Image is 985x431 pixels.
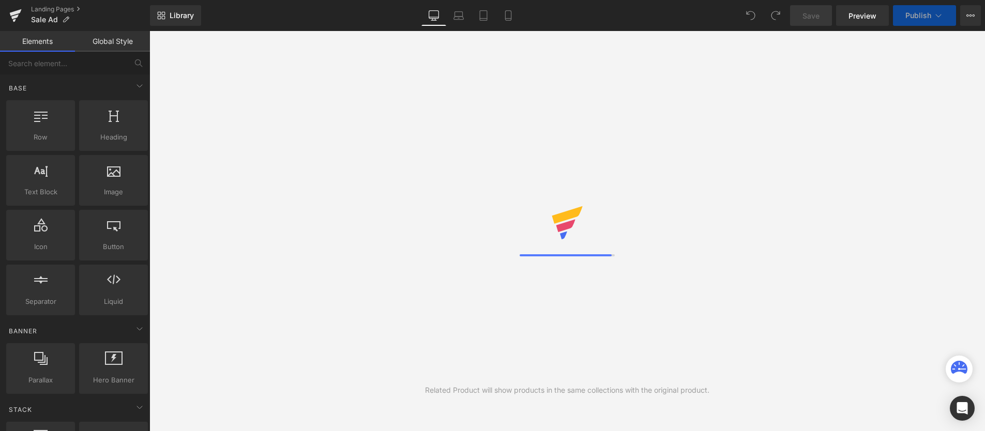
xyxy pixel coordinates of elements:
a: New Library [150,5,201,26]
span: Row [9,132,72,143]
button: Undo [740,5,761,26]
span: Liquid [82,296,145,307]
span: Library [170,11,194,20]
span: Stack [8,405,33,414]
a: Global Style [75,31,150,52]
span: Hero Banner [82,375,145,386]
div: Open Intercom Messenger [950,396,975,421]
button: Publish [893,5,956,26]
span: Banner [8,326,38,336]
a: Mobile [496,5,521,26]
span: Sale Ad [31,16,58,24]
button: More [960,5,981,26]
a: Desktop [421,5,446,26]
span: Button [82,241,145,252]
span: Heading [82,132,145,143]
button: Redo [765,5,786,26]
span: Save [802,10,820,21]
span: Image [82,187,145,197]
span: Base [8,83,28,93]
span: Parallax [9,375,72,386]
span: Icon [9,241,72,252]
span: Text Block [9,187,72,197]
a: Laptop [446,5,471,26]
a: Landing Pages [31,5,150,13]
a: Tablet [471,5,496,26]
span: Separator [9,296,72,307]
div: Related Product will show products in the same collections with the original product. [425,384,709,396]
a: Preview [836,5,889,26]
span: Preview [848,10,876,21]
span: Publish [905,11,931,20]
